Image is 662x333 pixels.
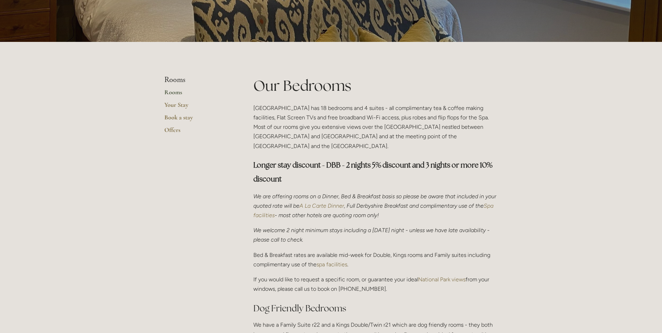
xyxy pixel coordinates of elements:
p: [GEOGRAPHIC_DATA] has 18 bedrooms and 4 suites - all complimentary tea & coffee making facilities... [253,103,498,151]
p: If you would like to request a specific room, or guarantee your ideal from your windows, please c... [253,275,498,294]
a: A La Carte Dinner [299,202,344,209]
strong: Longer stay discount - DBB - 2 nights 5% discount and 3 nights or more 10% discount [253,160,494,184]
a: National Park views [418,276,466,283]
a: Offers [164,126,231,139]
em: We are offering rooms on a Dinner, Bed & Breakfast basis so please be aware that included in your... [253,193,498,209]
a: spa facilities [317,261,347,268]
p: Bed & Breakfast rates are available mid-week for Double, Kings rooms and Family suites including ... [253,250,498,269]
em: , Full Derbyshire Breakfast and complimentary use of the [344,202,484,209]
h1: Our Bedrooms [253,75,498,96]
li: Rooms [164,75,231,84]
a: Book a stay [164,113,231,126]
a: Your Stay [164,101,231,113]
em: We welcome 2 night minimum stays including a [DATE] night - unless we have late availability - pl... [253,227,491,243]
a: Rooms [164,88,231,101]
em: - most other hotels are quoting room only! [275,212,379,219]
h2: Dog Friendly Bedrooms [253,302,498,314]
